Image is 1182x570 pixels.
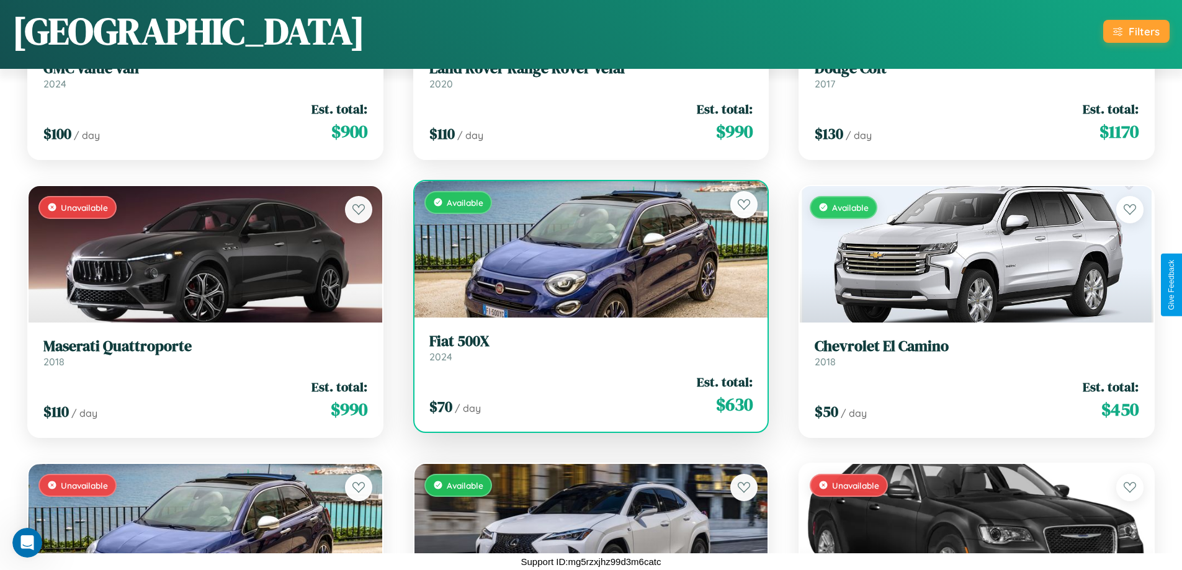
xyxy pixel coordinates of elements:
span: $ 110 [43,401,69,422]
a: Chevrolet El Camino2018 [815,337,1139,368]
span: Est. total: [697,100,753,118]
span: Available [832,202,869,213]
a: Maserati Quattroporte2018 [43,337,367,368]
span: / day [71,407,97,419]
span: / day [846,129,872,141]
span: Available [447,480,483,491]
span: Unavailable [61,202,108,213]
div: Give Feedback [1167,260,1176,310]
h3: Chevrolet El Camino [815,337,1139,355]
span: Available [447,197,483,208]
a: Land Rover Range Rover Velar2020 [429,60,753,90]
span: $ 1170 [1099,119,1139,144]
h3: Dodge Colt [815,60,1139,78]
span: / day [74,129,100,141]
span: $ 990 [716,119,753,144]
span: 2024 [43,78,66,90]
button: Filters [1103,20,1170,43]
h3: Land Rover Range Rover Velar [429,60,753,78]
span: / day [841,407,867,419]
span: 2018 [815,355,836,368]
a: Fiat 500X2024 [429,332,753,363]
iframe: Intercom live chat [12,528,42,558]
span: 2024 [429,350,452,363]
span: $ 990 [331,397,367,422]
span: Unavailable [832,480,879,491]
span: $ 130 [815,123,843,144]
span: 2018 [43,355,65,368]
span: 2020 [429,78,453,90]
h3: GMC Value Van [43,60,367,78]
span: / day [457,129,483,141]
p: Support ID: mg5rzxjhz99d3m6catc [521,553,661,570]
span: Unavailable [61,480,108,491]
h3: Maserati Quattroporte [43,337,367,355]
span: $ 50 [815,401,838,422]
h3: Fiat 500X [429,332,753,350]
a: Dodge Colt2017 [815,60,1139,90]
span: / day [455,402,481,414]
span: $ 100 [43,123,71,144]
span: Est. total: [311,378,367,396]
span: Est. total: [1083,100,1139,118]
span: Est. total: [697,373,753,391]
span: Est. total: [311,100,367,118]
span: 2017 [815,78,835,90]
span: $ 630 [716,392,753,417]
span: Est. total: [1083,378,1139,396]
h1: [GEOGRAPHIC_DATA] [12,6,365,56]
span: $ 450 [1101,397,1139,422]
a: GMC Value Van2024 [43,60,367,90]
span: $ 110 [429,123,455,144]
div: Filters [1129,25,1160,38]
span: $ 70 [429,396,452,417]
span: $ 900 [331,119,367,144]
